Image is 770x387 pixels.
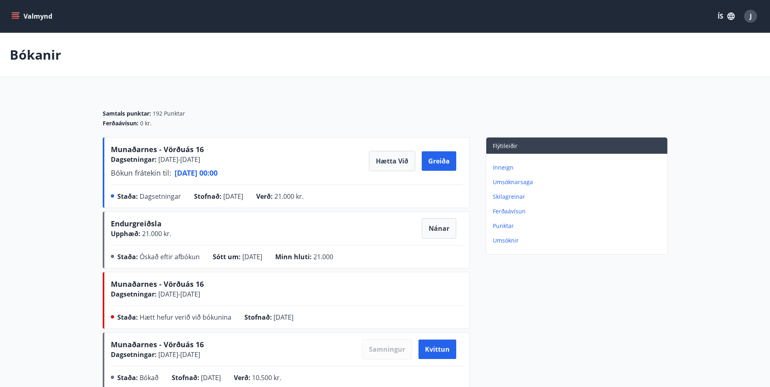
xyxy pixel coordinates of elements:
button: Greiða [422,151,456,171]
span: [DATE] [242,252,262,261]
span: 10.500 kr. [252,373,281,382]
span: Stofnað : [172,373,199,382]
span: [DATE] - [DATE] [157,350,200,359]
span: 192 Punktar [153,110,185,118]
span: [DATE] [274,313,293,322]
span: Samtals punktar : [103,110,151,118]
span: Stofnað : [194,192,222,201]
span: 0 kr. [140,119,152,127]
span: Dagsetningar : [111,155,157,164]
span: Hætt hefur verið við bókunina [140,313,231,322]
span: Staða : [117,192,138,201]
span: Dagsetningar : [111,350,157,359]
span: Staða : [117,373,138,382]
span: Ferðaávísun : [103,119,138,127]
p: Ferðaávísun [493,207,664,215]
p: Skilagreinar [493,193,664,201]
span: Staða : [117,252,138,261]
span: Dagsetningar [140,192,181,201]
button: Nánar [422,218,456,239]
p: Inneign [493,163,664,172]
span: 21.000 kr. [140,229,171,238]
span: [DATE] [223,192,243,201]
span: Upphæð : [111,229,140,238]
button: Hætta við [369,151,415,171]
span: 21.000 [313,252,333,261]
span: Flýtileiðir [493,142,518,150]
span: Munaðarnes - Vörðuás 16 [111,279,204,289]
span: Munaðarnes - Vörðuás 16 [111,340,204,349]
p: Umsóknir [493,236,664,245]
span: Óskað eftir afbókun [140,252,200,261]
span: Endurgreiðsla [111,219,162,232]
span: 21.000 kr. [274,192,304,201]
p: Umsóknarsaga [493,178,664,186]
p: Bókanir [10,46,61,64]
span: [DATE] - [DATE] [157,290,200,299]
span: Bókað [140,373,159,382]
span: J [750,12,752,21]
span: [DATE] - [DATE] [157,155,200,164]
button: J [741,6,760,26]
span: Dagsetningar : [111,290,157,299]
span: Verð : [234,373,250,382]
span: Sótt um : [213,252,241,261]
span: Verð : [256,192,273,201]
span: [DATE] [201,373,221,382]
p: Punktar [493,222,664,230]
button: Kvittun [418,340,456,359]
span: Bókun frátekin til : [111,168,171,178]
span: Minn hluti : [275,252,312,261]
button: ÍS [713,9,739,24]
span: Stofnað : [244,313,272,322]
span: Staða : [117,313,138,322]
button: menu [10,9,56,24]
span: [DATE] 00:00 [175,168,218,178]
span: Munaðarnes - Vörðuás 16 [111,144,204,154]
